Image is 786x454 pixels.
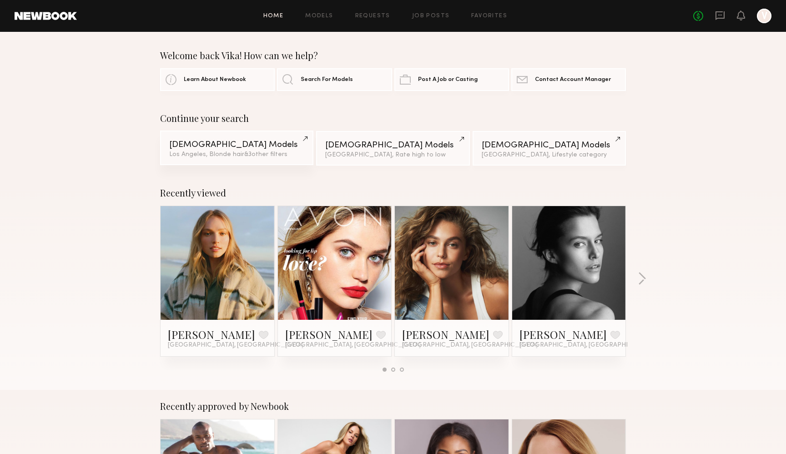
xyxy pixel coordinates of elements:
[169,151,304,158] div: Los Angeles, Blonde hair
[184,77,246,83] span: Learn About Newbook
[757,9,771,23] a: V
[418,77,478,83] span: Post A Job or Casting
[355,13,390,19] a: Requests
[471,13,507,19] a: Favorites
[285,327,373,342] a: [PERSON_NAME]
[402,342,538,349] span: [GEOGRAPHIC_DATA], [GEOGRAPHIC_DATA]
[511,68,626,91] a: Contact Account Manager
[263,13,284,19] a: Home
[519,327,607,342] a: [PERSON_NAME]
[325,152,460,158] div: [GEOGRAPHIC_DATA], Rate high to low
[325,141,460,150] div: [DEMOGRAPHIC_DATA] Models
[482,141,617,150] div: [DEMOGRAPHIC_DATA] Models
[160,401,626,412] div: Recently approved by Newbook
[168,342,303,349] span: [GEOGRAPHIC_DATA], [GEOGRAPHIC_DATA]
[285,342,421,349] span: [GEOGRAPHIC_DATA], [GEOGRAPHIC_DATA]
[316,131,469,166] a: [DEMOGRAPHIC_DATA] Models[GEOGRAPHIC_DATA], Rate high to low
[394,68,509,91] a: Post A Job or Casting
[301,77,353,83] span: Search For Models
[277,68,392,91] a: Search For Models
[169,141,304,149] div: [DEMOGRAPHIC_DATA] Models
[160,187,626,198] div: Recently viewed
[160,50,626,61] div: Welcome back Vika! How can we help?
[473,131,626,166] a: [DEMOGRAPHIC_DATA] Models[GEOGRAPHIC_DATA], Lifestyle category
[402,327,489,342] a: [PERSON_NAME]
[412,13,450,19] a: Job Posts
[160,68,275,91] a: Learn About Newbook
[244,151,287,157] span: & 3 other filter s
[160,113,626,124] div: Continue your search
[519,342,655,349] span: [GEOGRAPHIC_DATA], [GEOGRAPHIC_DATA]
[168,327,255,342] a: [PERSON_NAME]
[160,131,313,165] a: [DEMOGRAPHIC_DATA] ModelsLos Angeles, Blonde hair&3other filters
[535,77,611,83] span: Contact Account Manager
[305,13,333,19] a: Models
[482,152,617,158] div: [GEOGRAPHIC_DATA], Lifestyle category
